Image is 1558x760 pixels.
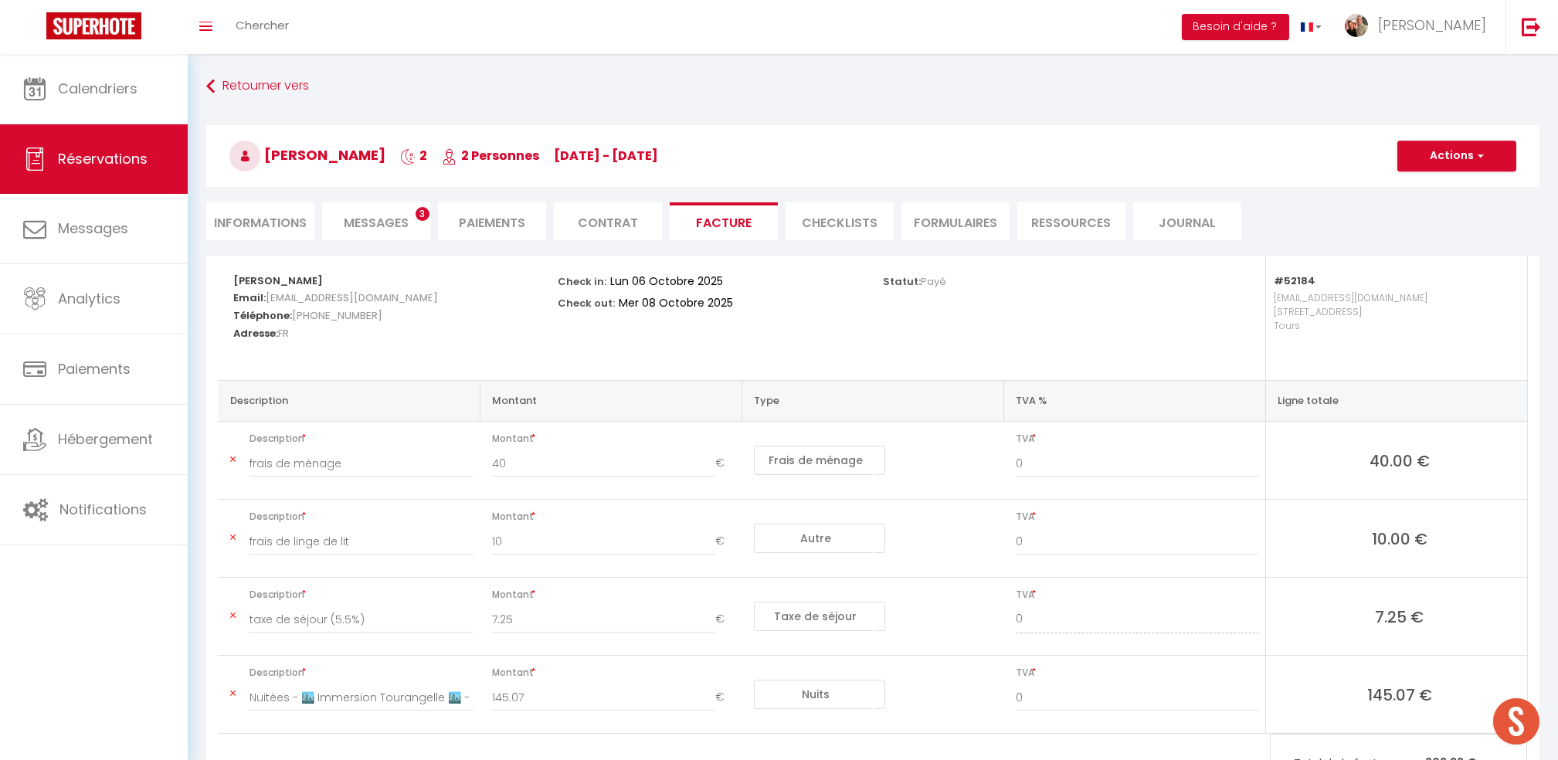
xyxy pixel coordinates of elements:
span: Calendriers [58,79,137,98]
th: TVA % [1003,380,1265,421]
span: Paiements [58,359,131,378]
span: TVA [1016,428,1259,450]
a: Retourner vers [206,73,1539,100]
button: Besoin d'aide ? [1182,14,1289,40]
p: Check out: [558,293,615,310]
span: 2 [400,147,427,165]
span: Description [249,662,474,684]
span: 10.00 € [1278,528,1522,549]
li: Ressources [1017,202,1125,240]
span: Montant [492,428,735,450]
img: Super Booking [46,12,141,39]
p: [EMAIL_ADDRESS][DOMAIN_NAME] [STREET_ADDRESS] Tours [1274,287,1512,365]
p: Check in: [558,271,606,289]
span: Chercher [236,17,289,33]
span: [EMAIL_ADDRESS][DOMAIN_NAME] [266,287,438,309]
strong: #52184 [1274,273,1315,288]
span: € [715,450,735,477]
strong: [PERSON_NAME] [233,273,323,288]
th: Description [218,380,480,421]
div: Ouvrir le chat [1493,698,1539,745]
span: Description [249,428,474,450]
th: Montant [480,380,742,421]
span: 7.25 € [1278,606,1522,627]
span: € [715,528,735,555]
li: Paiements [438,202,546,240]
span: 2 Personnes [442,147,539,165]
img: ... [1345,14,1368,37]
span: Montant [492,506,735,528]
li: Facture [670,202,778,240]
th: Ligne totale [1265,380,1527,421]
span: € [715,606,735,633]
span: Hébergement [58,429,153,449]
span: TVA [1016,662,1259,684]
span: TVA [1016,506,1259,528]
li: Journal [1133,202,1241,240]
span: Description [249,584,474,606]
p: Statut: [883,271,946,289]
li: Contrat [554,202,662,240]
span: [PHONE_NUMBER] [292,304,382,327]
li: CHECKLISTS [786,202,894,240]
span: € [715,684,735,711]
li: Informations [206,202,314,240]
span: [PERSON_NAME] [229,145,385,165]
span: Notifications [59,500,147,519]
strong: Téléphone: [233,308,292,323]
span: 40.00 € [1278,450,1522,471]
span: [DATE] - [DATE] [554,147,658,165]
span: [PERSON_NAME] [1378,15,1486,35]
span: Description [249,506,474,528]
span: Messages [344,214,409,232]
span: Payé [921,274,946,289]
span: Réservations [58,149,148,168]
span: Montant [492,662,735,684]
th: Type [742,380,1003,421]
span: Montant [492,584,735,606]
span: TVA [1016,584,1259,606]
span: 145.07 € [1278,684,1522,705]
button: Actions [1397,141,1516,171]
img: logout [1522,17,1541,36]
strong: Adresse: [233,326,278,341]
span: 3 [416,207,429,221]
strong: Email: [233,290,266,305]
span: FR [278,322,289,344]
span: Analytics [58,289,120,308]
span: Messages [58,219,128,238]
li: FORMULAIRES [901,202,1010,240]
